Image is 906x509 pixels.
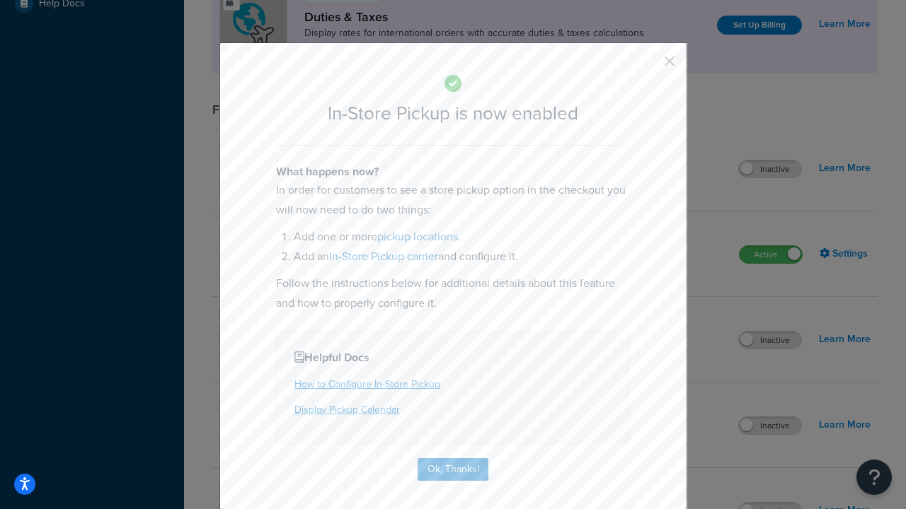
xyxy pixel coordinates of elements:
a: pickup locations [377,228,458,245]
p: In order for customers to see a store pickup option in the checkout you will now need to do two t... [276,180,630,220]
p: Follow the instructions below for additional details about this feature and how to properly confi... [276,274,630,313]
li: Add one or more . [294,227,630,247]
a: How to Configure In-Store Pickup [294,377,440,392]
button: Ok, Thanks! [418,458,488,481]
li: Add an and configure it. [294,247,630,267]
a: Display Pickup Calendar [294,402,400,417]
h4: What happens now? [276,163,630,180]
h2: In-Store Pickup is now enabled [276,103,630,124]
a: In-Store Pickup carrier [329,248,438,264]
h4: Helpful Docs [294,349,612,366]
